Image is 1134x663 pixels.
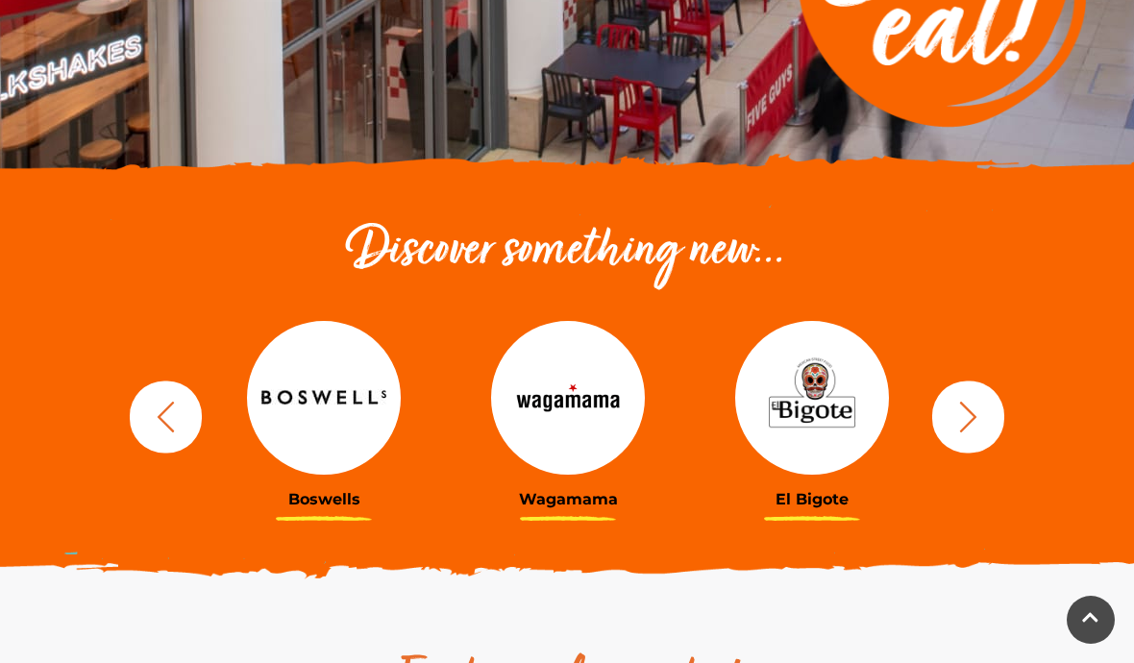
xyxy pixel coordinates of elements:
[216,490,431,508] h3: Boswells
[460,490,676,508] h3: Wagamama
[704,321,920,508] a: El Bigote
[460,321,676,508] a: Wagamama
[120,221,1014,282] h2: Discover something new...
[216,321,431,508] a: Boswells
[704,490,920,508] h3: El Bigote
